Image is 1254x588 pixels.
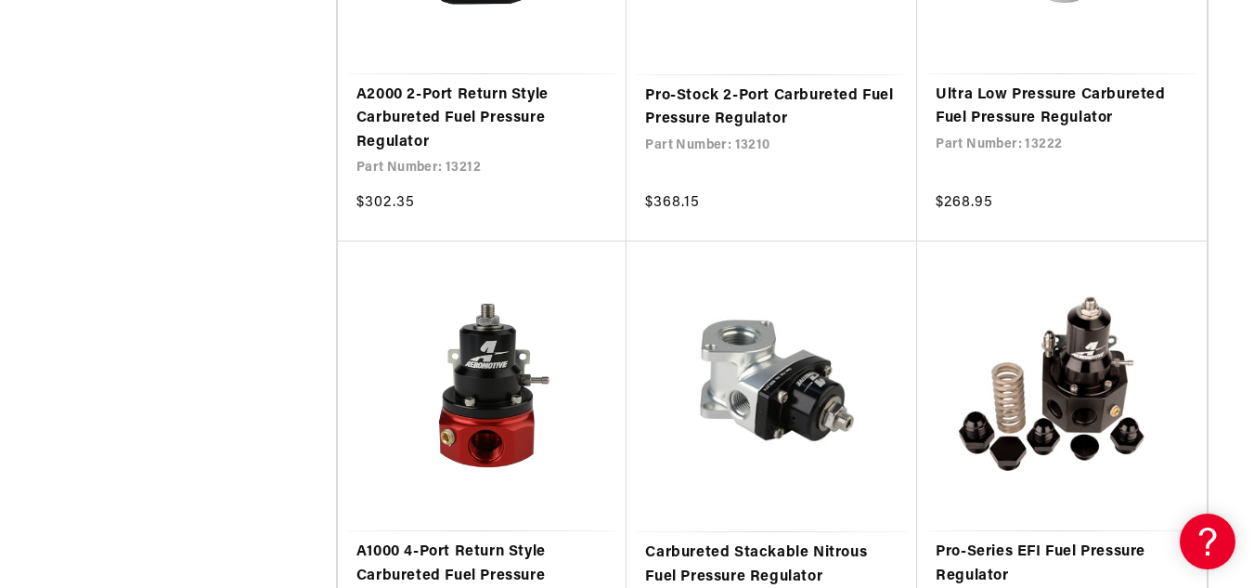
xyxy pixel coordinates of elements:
a: Pro-Series EFI Fuel Pressure Regulator [936,541,1188,588]
a: Pro-Stock 2-Port Carbureted Fuel Pressure Regulator [645,85,898,132]
a: A2000 2-Port Return Style Carbureted Fuel Pressure Regulator [356,84,609,155]
a: Ultra Low Pressure Carbureted Fuel Pressure Regulator [936,84,1188,131]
